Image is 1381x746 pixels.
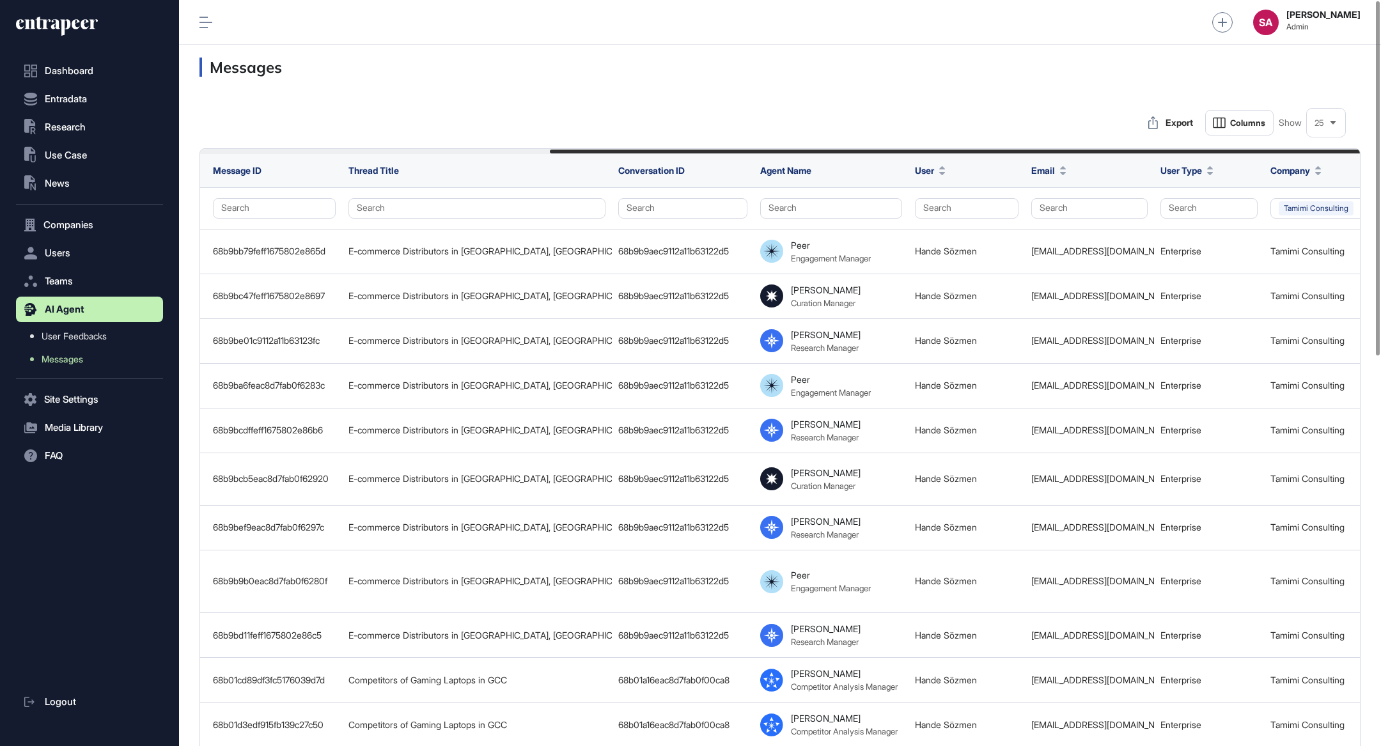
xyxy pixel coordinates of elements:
div: Research Manager [791,529,859,540]
div: E-commerce Distributors in [GEOGRAPHIC_DATA], [GEOGRAPHIC_DATA], [GEOGRAPHIC_DATA], [GEOGRAPHIC_D... [348,380,605,391]
a: Messages [22,348,163,371]
div: Enterprise [1160,720,1258,730]
a: Dashboard [16,58,163,84]
div: E-commerce Distributors in [GEOGRAPHIC_DATA], [GEOGRAPHIC_DATA], [GEOGRAPHIC_DATA], [GEOGRAPHIC_D... [348,522,605,532]
div: 68b9b9aec9112a11b63122d5 [618,380,747,391]
div: Enterprise [1160,380,1258,391]
div: [PERSON_NAME] [791,419,861,430]
button: Search [1160,198,1258,219]
div: Peer [791,570,810,580]
div: 68b9b9aec9112a11b63122d5 [618,246,747,256]
div: Research Manager [791,637,859,647]
a: Hande Sözmen [915,630,977,641]
span: Use Case [45,150,87,160]
div: E-commerce Distributors in [GEOGRAPHIC_DATA], [GEOGRAPHIC_DATA], [GEOGRAPHIC_DATA], [GEOGRAPHIC_D... [348,246,605,256]
div: Peer [791,240,810,251]
div: 68b9b9aec9112a11b63122d5 [618,522,747,532]
button: Use Case [16,143,163,168]
div: [EMAIL_ADDRESS][DOMAIN_NAME] [1031,336,1148,346]
div: 68b9b9aec9112a11b63122d5 [618,425,747,435]
div: Enterprise [1160,246,1258,256]
span: Dashboard [45,66,93,76]
div: 68b9bb79feff1675802e865d [213,246,336,256]
div: 68b9bc47feff1675802e8697 [213,291,336,301]
div: 68b9b9aec9112a11b63122d5 [618,336,747,346]
div: [EMAIL_ADDRESS][DOMAIN_NAME] [1031,675,1148,685]
div: Engagement Manager [791,387,871,398]
div: [PERSON_NAME] [791,284,861,295]
div: Research Manager [791,432,859,442]
a: Tamimi Consulting [1270,245,1345,256]
span: Messages [42,354,83,364]
button: News [16,171,163,196]
a: Tamimi Consulting [1270,424,1345,435]
div: 68b9bd11feff1675802e86c5 [213,630,336,641]
button: Companies [16,212,163,238]
div: Curation Manager [791,481,855,491]
button: Site Settings [16,387,163,412]
button: Users [16,240,163,266]
span: User Feedbacks [42,331,107,341]
span: Entradata [45,94,87,104]
button: AI Agent [16,297,163,322]
div: Enterprise [1160,336,1258,346]
div: Curation Manager [791,298,855,308]
div: E-commerce Distributors in [GEOGRAPHIC_DATA], [GEOGRAPHIC_DATA], [GEOGRAPHIC_DATA], [GEOGRAPHIC_D... [348,474,605,484]
a: Hande Sözmen [915,674,977,685]
a: Tamimi Consulting [1270,335,1345,346]
div: Enterprise [1160,291,1258,301]
span: AI Agent [45,304,84,315]
div: E-commerce Distributors in [GEOGRAPHIC_DATA], [GEOGRAPHIC_DATA], [GEOGRAPHIC_DATA], [GEOGRAPHIC_D... [348,576,605,586]
div: Competitor Analysis Manager [791,726,898,736]
div: [EMAIL_ADDRESS][DOMAIN_NAME] [1031,630,1148,641]
a: Tamimi Consulting [1270,630,1345,641]
span: Site Settings [44,394,98,405]
div: 68b9bcb5eac8d7fab0f62920 [213,474,336,484]
a: Tamimi Consulting [1270,575,1345,586]
button: Entradata [16,86,163,112]
a: Hande Sözmen [915,473,977,484]
span: Message ID [213,165,261,176]
div: Competitors of Gaming Laptops in GCC [348,675,605,685]
span: Teams [45,276,73,286]
button: Research [16,114,163,140]
div: Research Manager [791,343,859,353]
div: [EMAIL_ADDRESS][DOMAIN_NAME] [1031,380,1148,391]
span: Research [45,122,86,132]
div: Enterprise [1160,675,1258,685]
span: Media Library [45,423,103,433]
button: FAQ [16,443,163,469]
div: Engagement Manager [791,253,871,263]
a: Hande Sözmen [915,290,977,301]
button: Search [213,198,336,219]
div: [EMAIL_ADDRESS][DOMAIN_NAME] [1031,425,1148,435]
a: Hande Sözmen [915,335,977,346]
div: 68b9bcdffeff1675802e86b6 [213,425,336,435]
button: Export [1141,110,1200,136]
a: Tamimi Consulting [1270,674,1345,685]
strong: [PERSON_NAME] [1286,10,1361,20]
div: Competitor Analysis Manager [791,681,898,692]
div: [EMAIL_ADDRESS][DOMAIN_NAME] [1031,291,1148,301]
div: 68b9bef9eac8d7fab0f6297c [213,522,336,532]
button: Search [618,198,747,219]
div: E-commerce Distributors in [GEOGRAPHIC_DATA], [GEOGRAPHIC_DATA], [GEOGRAPHIC_DATA], [GEOGRAPHIC_D... [348,425,605,435]
span: News [45,178,70,189]
div: [PERSON_NAME] [791,623,861,634]
div: E-commerce Distributors in [GEOGRAPHIC_DATA], [GEOGRAPHIC_DATA], [GEOGRAPHIC_DATA], [GEOGRAPHIC_D... [348,336,605,346]
div: 68b9b9aec9112a11b63122d5 [618,291,747,301]
span: Columns [1230,118,1265,128]
a: Tamimi Consulting [1270,522,1345,532]
div: [PERSON_NAME] [791,516,861,527]
span: FAQ [45,451,63,461]
button: Search [1031,198,1148,219]
div: 68b9b9b0eac8d7fab0f6280f [213,576,336,586]
a: Tamimi Consulting [1270,380,1345,391]
div: 68b01a16eac8d7fab0f00ca8 [618,675,747,685]
button: Company [1270,164,1322,177]
span: User [915,164,934,177]
button: Teams [16,268,163,294]
span: Companies [43,220,93,230]
div: 68b01cd89df3fc5176039d7d [213,675,336,685]
div: [EMAIL_ADDRESS][DOMAIN_NAME] [1031,474,1148,484]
